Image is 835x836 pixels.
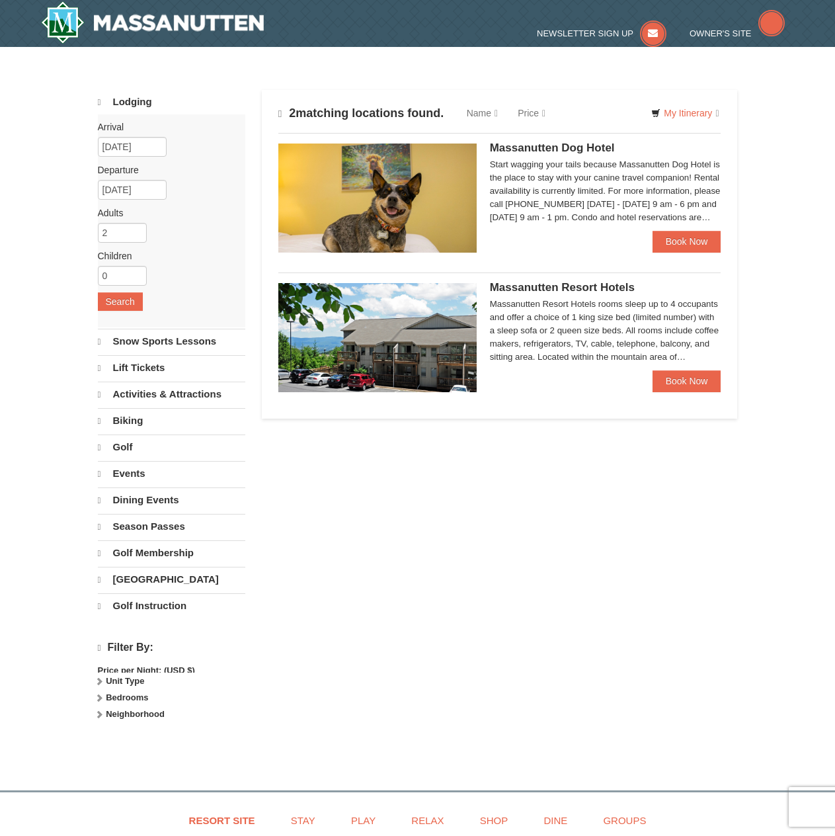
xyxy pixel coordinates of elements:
[41,1,264,44] img: Massanutten Resort Logo
[98,206,235,220] label: Adults
[278,144,477,252] img: 27428181-5-81c892a3.jpg
[98,461,245,486] a: Events
[537,28,633,38] span: Newsletter Sign Up
[98,567,245,592] a: [GEOGRAPHIC_DATA]
[106,676,144,686] strong: Unit Type
[490,298,721,364] div: Massanutten Resort Hotels rooms sleep up to 4 occupants and offer a choice of 1 king size bed (li...
[508,100,555,126] a: Price
[98,642,245,654] h4: Filter By:
[586,806,662,835] a: Groups
[490,142,615,154] span: Massanutten Dog Hotel
[98,514,245,539] a: Season Passes
[98,90,245,114] a: Lodging
[653,231,721,252] a: Book Now
[395,806,460,835] a: Relax
[490,281,635,294] span: Massanutten Resort Hotels
[335,806,392,835] a: Play
[490,158,721,224] div: Start wagging your tails because Massanutten Dog Hotel is the place to stay with your canine trav...
[457,100,508,126] a: Name
[643,103,727,123] a: My Itinerary
[98,487,245,513] a: Dining Events
[98,382,245,407] a: Activities & Attractions
[274,806,332,835] a: Stay
[173,806,272,835] a: Resort Site
[98,292,143,311] button: Search
[653,370,721,392] a: Book Now
[527,806,584,835] a: Dine
[98,408,245,433] a: Biking
[41,1,264,44] a: Massanutten Resort
[690,28,785,38] a: Owner's Site
[278,283,477,392] img: 19219026-1-e3b4ac8e.jpg
[106,709,165,719] strong: Neighborhood
[106,692,148,702] strong: Bedrooms
[98,163,235,177] label: Departure
[98,120,235,134] label: Arrival
[98,249,235,263] label: Children
[463,806,525,835] a: Shop
[98,355,245,380] a: Lift Tickets
[98,435,245,460] a: Golf
[98,593,245,618] a: Golf Instruction
[537,28,666,38] a: Newsletter Sign Up
[98,540,245,565] a: Golf Membership
[98,329,245,354] a: Snow Sports Lessons
[98,665,195,675] strong: Price per Night: (USD $)
[690,28,752,38] span: Owner's Site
